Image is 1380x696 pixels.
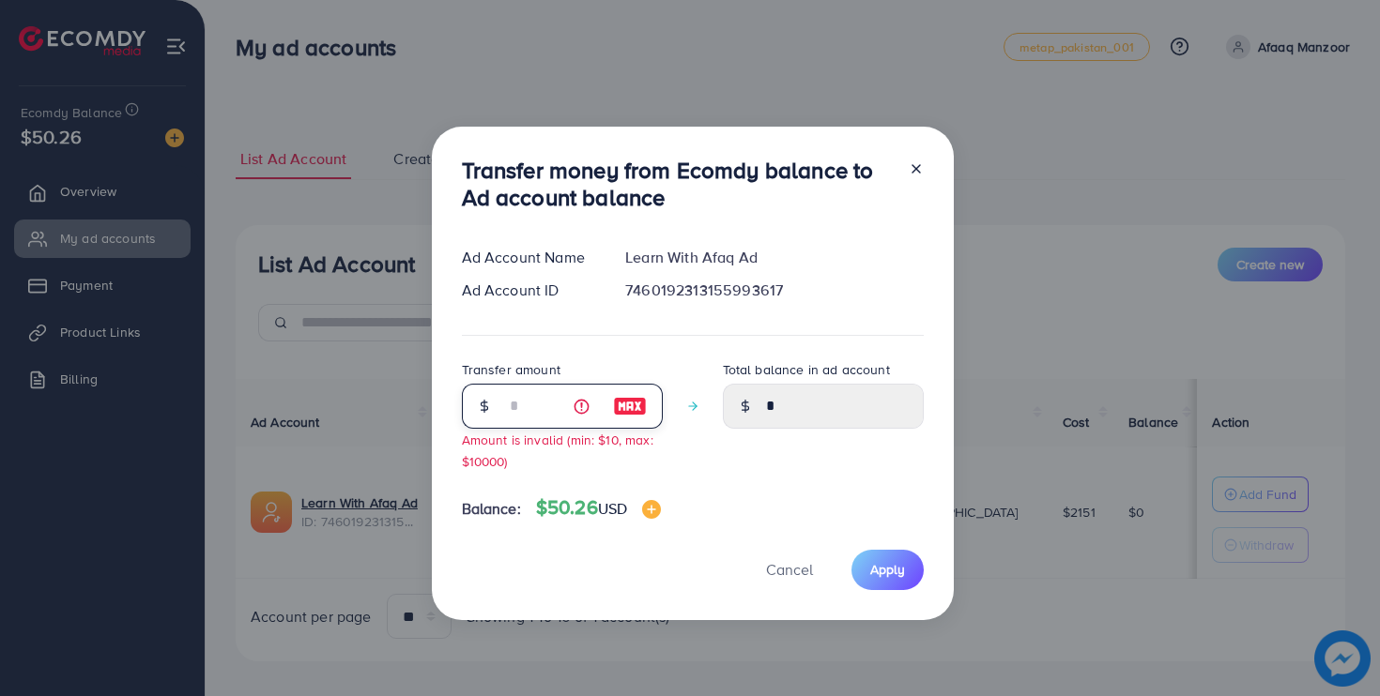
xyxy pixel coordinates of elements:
[613,395,647,417] img: image
[447,247,611,268] div: Ad Account Name
[462,498,521,520] span: Balance:
[870,560,905,579] span: Apply
[642,500,661,519] img: image
[462,431,653,470] small: Amount is invalid (min: $10, max: $10000)
[851,550,924,590] button: Apply
[743,550,836,590] button: Cancel
[766,559,813,580] span: Cancel
[447,280,611,301] div: Ad Account ID
[610,280,938,301] div: 7460192313155993617
[536,496,661,520] h4: $50.26
[462,157,894,211] h3: Transfer money from Ecomdy balance to Ad account balance
[723,360,890,379] label: Total balance in ad account
[462,360,560,379] label: Transfer amount
[610,247,938,268] div: Learn With Afaq Ad
[598,498,627,519] span: USD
